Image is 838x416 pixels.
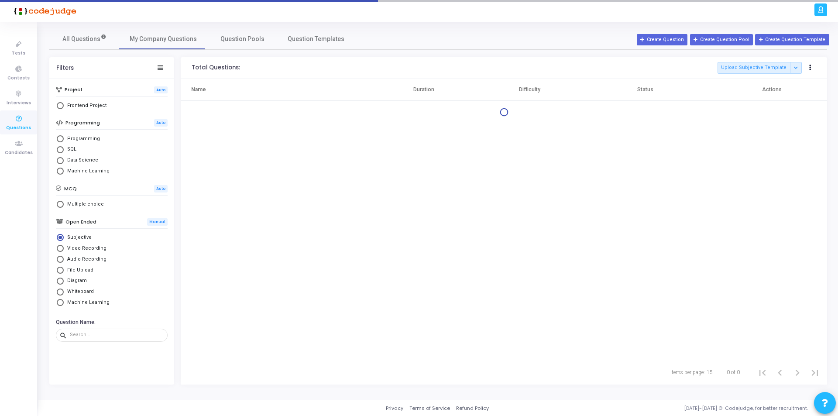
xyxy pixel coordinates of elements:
img: logo [11,2,76,20]
span: Questions [6,124,31,132]
h6: Project [65,87,82,93]
button: Create Question [637,34,687,45]
div: Filters [56,65,74,72]
span: Audio Recording [64,256,106,263]
div: Button group with nested dropdown [790,62,802,74]
span: Interviews [7,100,31,107]
span: Auto [154,119,168,127]
div: 15 [707,368,713,376]
span: Video Recording [64,245,106,252]
span: Frontend Project [64,102,106,110]
h6: MCQ [64,186,77,192]
th: Difficulty [477,79,583,101]
th: Name [181,79,371,101]
input: Search... [70,332,164,337]
span: Question Pools [220,34,264,44]
mat-radio-group: Select Library [56,101,168,112]
a: Terms of Service [409,405,450,412]
th: Status [583,79,708,101]
span: Subjective [64,234,92,241]
button: Create Question Pool [690,34,753,45]
th: Actions [708,79,827,101]
button: Create Question Template [755,34,829,45]
button: Previous page [771,364,789,381]
h6: Question Name: [56,319,165,326]
span: Auto [154,185,168,193]
span: Whiteboard [64,288,94,296]
span: Programming [64,135,100,143]
button: Actions [804,62,817,74]
div: Total Questions: [192,64,240,71]
span: Data Science [64,157,98,164]
span: Question Templates [288,34,344,44]
mat-icon: search [59,331,70,339]
span: Candidates [5,149,33,157]
mat-radio-group: Select Library [56,200,168,211]
span: Manual [147,218,168,226]
span: File Upload [64,267,93,274]
h6: Open Ended [65,219,96,225]
a: Refund Policy [456,405,489,412]
button: Last page [806,364,824,381]
span: All Questions [62,34,106,44]
th: Duration [371,79,477,101]
button: Next page [789,364,806,381]
span: Multiple choice [64,201,104,208]
span: Machine Learning [64,299,110,306]
div: 0 of 0 [727,368,740,376]
span: Machine Learning [64,168,110,175]
span: Contests [7,75,30,82]
button: First page [754,364,771,381]
button: Upload Subjective Template [718,62,790,74]
span: Tests [12,50,25,57]
span: Diagram [64,277,87,285]
span: Auto [154,86,168,94]
a: Privacy [386,405,403,412]
div: Items per page: [670,368,705,376]
span: SQL [64,146,76,153]
h6: Programming [65,120,100,126]
mat-radio-group: Select Library [56,134,168,178]
mat-radio-group: Select Library [56,233,168,309]
span: My Company Questions [130,34,197,44]
div: [DATE]-[DATE] © Codejudge, for better recruitment. [489,405,827,412]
